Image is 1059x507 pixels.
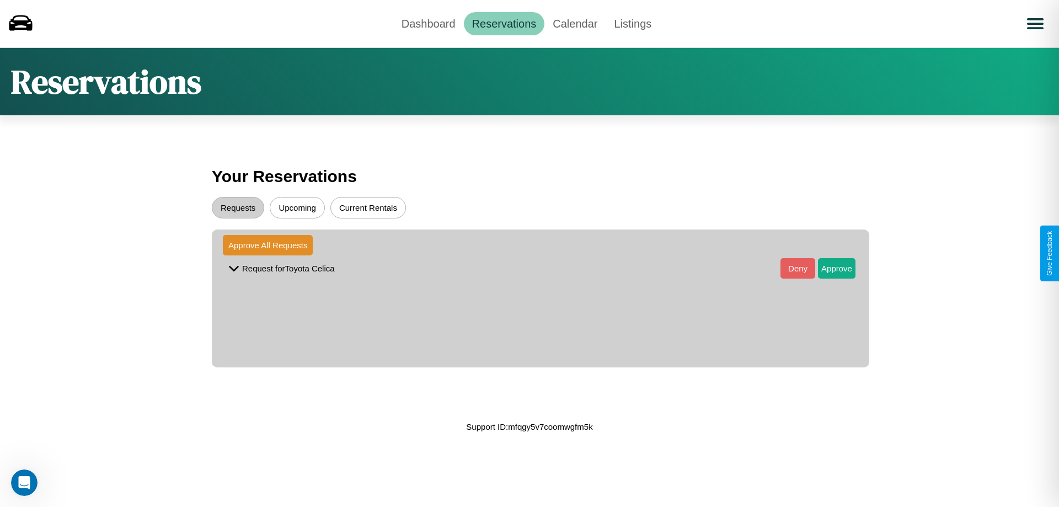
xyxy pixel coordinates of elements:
a: Listings [606,12,660,35]
div: Give Feedback [1046,231,1053,276]
h1: Reservations [11,59,201,104]
button: Current Rentals [330,197,406,218]
a: Reservations [464,12,545,35]
button: Open menu [1020,8,1051,39]
button: Approve [818,258,855,279]
iframe: Intercom live chat [11,469,38,496]
button: Approve All Requests [223,235,313,255]
p: Support ID: mfqgy5v7coomwgfm5k [466,419,592,434]
button: Requests [212,197,264,218]
button: Upcoming [270,197,325,218]
button: Deny [780,258,815,279]
p: Request for Toyota Celica [242,261,335,276]
h3: Your Reservations [212,162,847,191]
a: Calendar [544,12,606,35]
a: Dashboard [393,12,464,35]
